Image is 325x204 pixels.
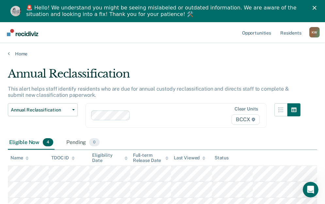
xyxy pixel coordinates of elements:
[8,67,301,86] div: Annual Reclassification
[51,155,75,161] div: TDOC ID
[10,6,21,16] img: Profile image for Kim
[309,27,320,37] div: K W
[10,155,29,161] div: Name
[8,103,78,116] button: Annual Reclassification
[92,153,128,164] div: Eligibility Date
[89,138,99,147] span: 0
[43,138,53,147] span: 4
[8,136,55,150] div: Eligible Now4
[8,86,289,98] p: This alert helps staff identify residents who are due for annual custody reclassification and dir...
[232,114,259,125] span: BCCX
[8,51,317,57] a: Home
[215,155,229,161] div: Status
[65,136,101,150] div: Pending0
[7,29,38,36] img: Recidiviz
[133,153,169,164] div: Full-term Release Date
[303,182,318,197] iframe: Intercom live chat
[174,155,205,161] div: Last Viewed
[11,107,70,113] span: Annual Reclassification
[235,106,258,112] div: Clear units
[313,6,319,10] div: Close
[26,5,304,18] div: 🚨 Hello! We understand you might be seeing mislabeled or outdated information. We are aware of th...
[241,22,272,43] a: Opportunities
[309,27,320,37] button: Profile dropdown button
[279,22,303,43] a: Residents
